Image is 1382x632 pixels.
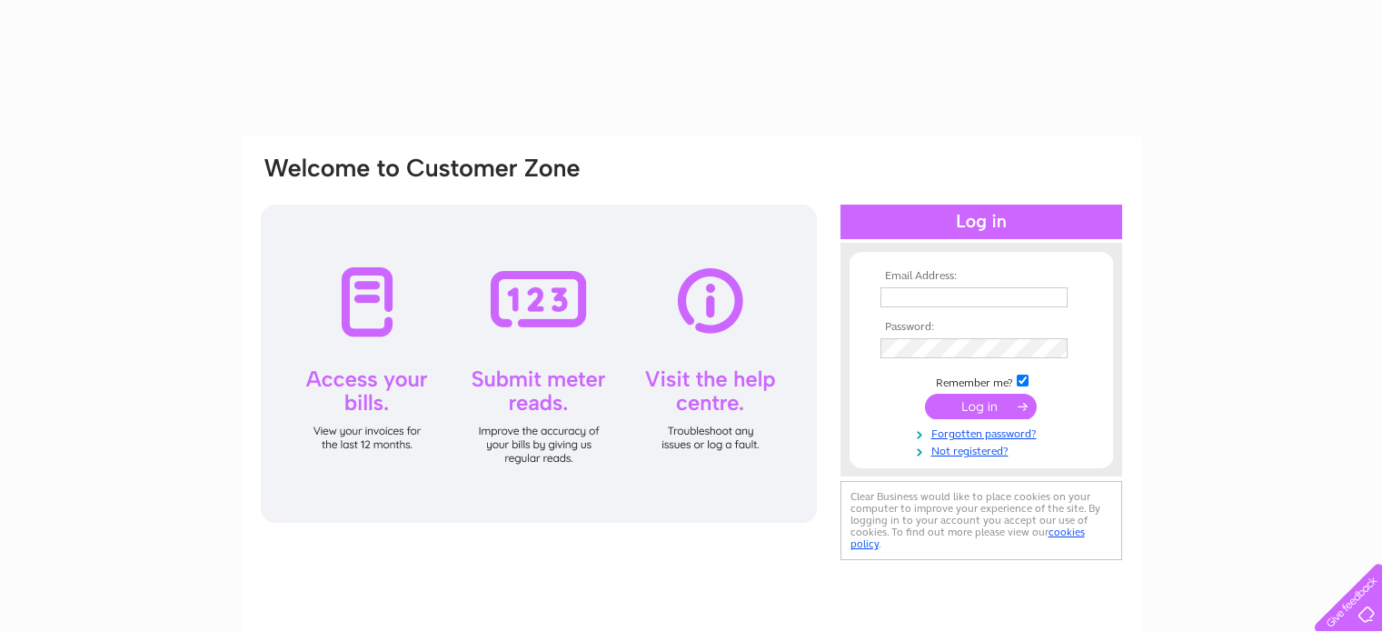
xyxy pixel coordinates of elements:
a: Forgotten password? [880,424,1087,441]
div: Clear Business would like to place cookies on your computer to improve your experience of the sit... [840,481,1122,560]
input: Submit [925,394,1037,419]
td: Remember me? [876,372,1087,390]
a: cookies policy [850,526,1085,550]
th: Email Address: [876,270,1087,283]
a: Not registered? [880,441,1087,458]
th: Password: [876,321,1087,334]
